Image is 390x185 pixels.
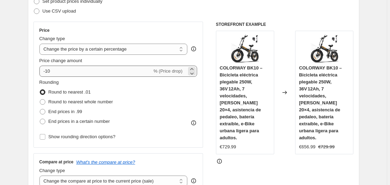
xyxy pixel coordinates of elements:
[48,119,110,124] span: End prices in a certain number
[318,143,335,150] strike: €729.99
[39,58,82,63] span: Price change amount
[39,168,65,173] span: Change type
[39,66,152,77] input: -15
[153,68,182,74] span: % (Price drop)
[48,109,82,114] span: End prices in .99
[190,45,197,52] div: help
[43,8,76,14] span: Use CSV upload
[299,143,315,150] div: €656.99
[39,80,59,85] span: Rounding
[76,160,135,165] button: What's the compare at price?
[216,22,354,27] h6: STOREFRONT EXAMPLE
[39,36,65,41] span: Change type
[220,65,263,140] span: COLORWAY BK10 – Bicicleta eléctrica plegable 250W, 36V 12Ah, 7 velocidades, [PERSON_NAME] 20×4, a...
[310,35,338,62] img: 71D0FnAKYrL_80x.jpg
[39,28,50,33] h3: Price
[39,159,74,165] h3: Compare at price
[48,134,115,139] span: Show rounding direction options?
[48,99,113,104] span: Round to nearest whole number
[190,177,197,184] div: help
[48,89,91,95] span: Round to nearest .01
[299,65,342,140] span: COLORWAY BK10 – Bicicleta eléctrica plegable 250W, 36V 12Ah, 7 velocidades, [PERSON_NAME] 20×4, a...
[231,35,259,62] img: 71D0FnAKYrL_80x.jpg
[220,143,236,150] div: €729.99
